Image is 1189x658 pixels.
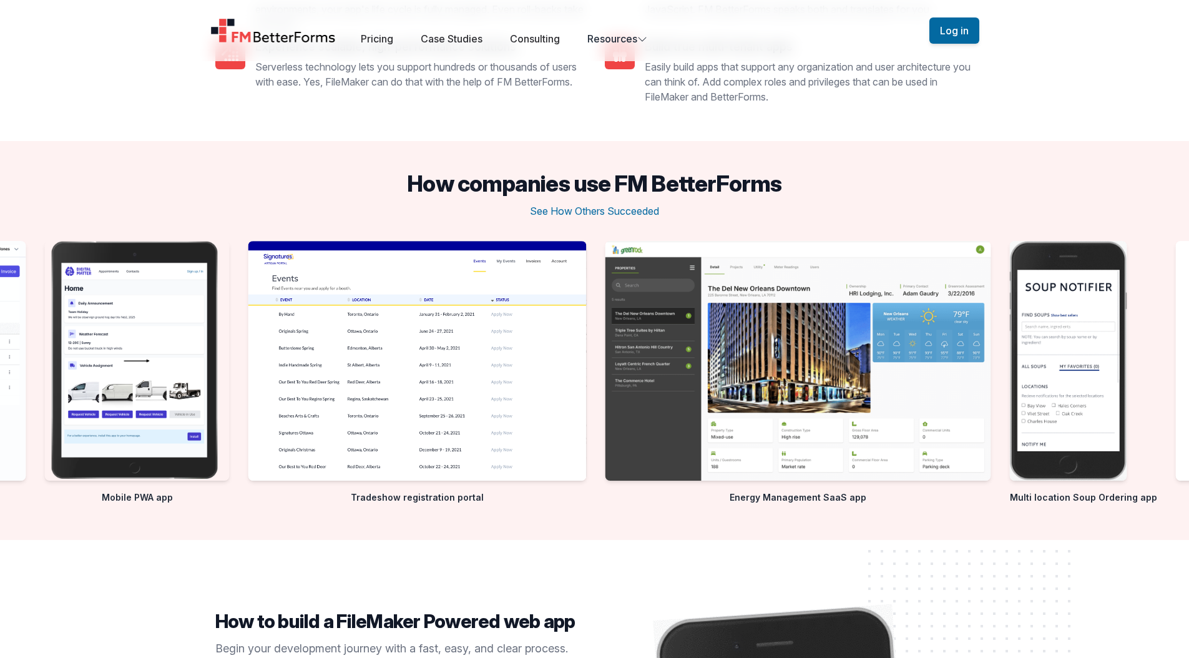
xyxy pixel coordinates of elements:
p: Serverless technology lets you support hundreds or thousands of users with ease. Yes, FileMaker c... [255,59,585,89]
p: Mobile PWA app [45,491,230,504]
a: Consulting [510,32,560,45]
p: Energy Management SaaS app [605,491,991,504]
h4: How to build a FileMaker Powered web app [215,610,585,632]
p: Begin your development journey with a fast, easy, and clear process. [215,640,585,657]
p: Tradeshow registration portal [248,491,587,504]
swiper-slide: 2 / 10 [45,241,230,510]
a: Pricing [361,32,393,45]
button: Log in [929,17,979,44]
swiper-slide: 4 / 10 [605,241,991,510]
p: Easily build apps that support any organization and user architecture you can think of. Add compl... [645,59,974,104]
button: Resources [587,31,647,46]
swiper-slide: 5 / 10 [1010,241,1157,510]
a: Home [210,18,336,43]
p: Multi location Soup Ordering app [1010,491,1157,504]
nav: Global [195,15,994,46]
button: See How Others Succeeded [530,204,659,219]
a: Case Studies [421,32,482,45]
swiper-slide: 3 / 10 [248,241,587,510]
